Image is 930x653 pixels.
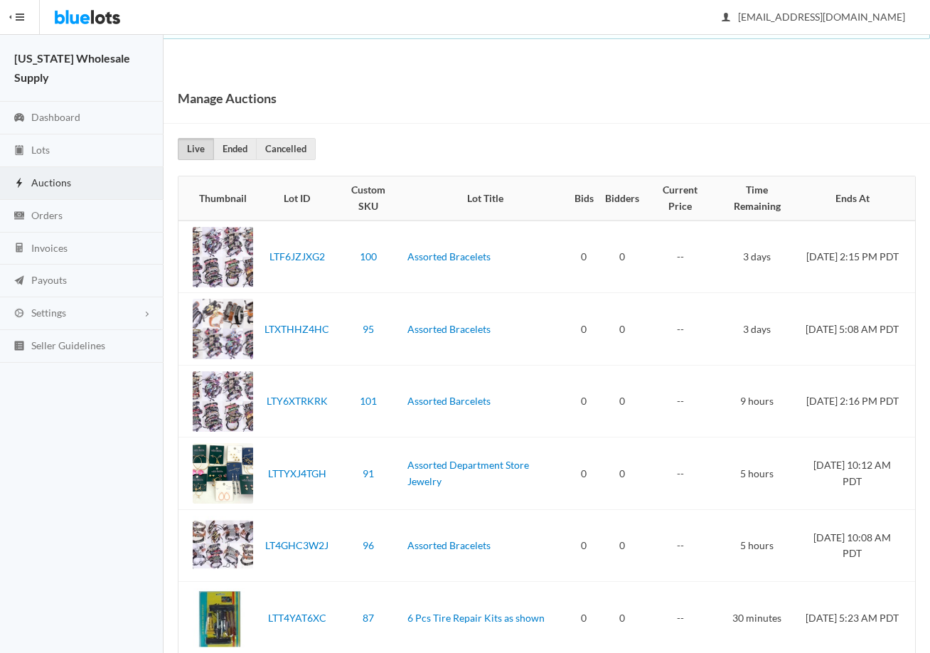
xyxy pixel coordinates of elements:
[407,539,491,551] a: Assorted Bracelets
[407,323,491,335] a: Assorted Bracelets
[599,221,645,293] td: 0
[12,177,26,191] ion-icon: flash
[716,437,798,510] td: 5 hours
[363,323,374,335] a: 95
[599,365,645,437] td: 0
[268,612,326,624] a: LTT4YAT6XC
[14,51,130,84] strong: [US_STATE] Wholesale Supply
[716,509,798,582] td: 5 hours
[599,437,645,510] td: 0
[407,250,491,262] a: Assorted Bracelets
[335,176,402,221] th: Custom SKU
[798,176,915,221] th: Ends At
[31,339,105,351] span: Seller Guidelines
[798,293,915,366] td: [DATE] 5:08 AM PDT
[716,221,798,293] td: 3 days
[407,612,545,624] a: 6 Pcs Tire Repair Kits as shown
[178,176,259,221] th: Thumbnail
[256,138,316,160] a: Cancelled
[31,307,66,319] span: Settings
[178,87,277,109] h1: Manage Auctions
[569,509,599,582] td: 0
[798,437,915,510] td: [DATE] 10:12 AM PDT
[269,250,325,262] a: LTF6JZJXG2
[178,138,214,160] a: Live
[31,242,68,254] span: Invoices
[569,365,599,437] td: 0
[268,467,326,479] a: LTTYXJ4TGH
[360,395,377,407] a: 101
[402,176,569,221] th: Lot Title
[645,509,716,582] td: --
[719,11,733,25] ion-icon: person
[363,467,374,479] a: 91
[407,459,529,487] a: Assorted Department Store Jewelry
[722,11,905,23] span: [EMAIL_ADDRESS][DOMAIN_NAME]
[716,176,798,221] th: Time Remaining
[645,293,716,366] td: --
[12,275,26,288] ion-icon: paper plane
[265,539,328,551] a: LT4GHC3W2J
[798,509,915,582] td: [DATE] 10:08 AM PDT
[363,539,374,551] a: 96
[569,221,599,293] td: 0
[31,111,80,123] span: Dashboard
[716,293,798,366] td: 3 days
[267,395,328,407] a: LTY6XTRKRK
[31,176,71,189] span: Auctions
[12,307,26,321] ion-icon: cog
[213,138,257,160] a: Ended
[599,509,645,582] td: 0
[569,293,599,366] td: 0
[363,612,374,624] a: 87
[645,437,716,510] td: --
[645,365,716,437] td: --
[12,210,26,223] ion-icon: cash
[569,176,599,221] th: Bids
[12,340,26,354] ion-icon: list box
[31,274,67,286] span: Payouts
[31,209,63,221] span: Orders
[264,323,329,335] a: LTXTHHZ4HC
[645,176,716,221] th: Current Price
[12,112,26,125] ion-icon: speedometer
[12,144,26,158] ion-icon: clipboard
[31,144,50,156] span: Lots
[599,176,645,221] th: Bidders
[569,437,599,510] td: 0
[407,395,491,407] a: Assorted Barcelets
[12,242,26,255] ion-icon: calculator
[798,365,915,437] td: [DATE] 2:16 PM PDT
[716,365,798,437] td: 9 hours
[645,221,716,293] td: --
[360,250,377,262] a: 100
[599,293,645,366] td: 0
[259,176,335,221] th: Lot ID
[798,221,915,293] td: [DATE] 2:15 PM PDT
